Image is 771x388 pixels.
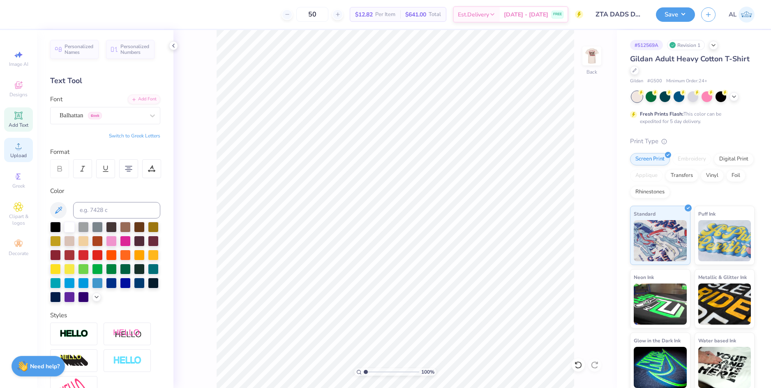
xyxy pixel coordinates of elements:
div: Foil [726,170,746,182]
span: Puff Ink [698,209,716,218]
img: Stroke [60,329,88,339]
input: – – [296,7,328,22]
div: Back [586,68,597,76]
label: Font [50,95,62,104]
img: Alyzza Lydia Mae Sobrino [739,7,755,23]
img: Puff Ink [698,220,751,261]
img: Neon Ink [634,283,687,325]
span: Image AI [9,61,28,67]
span: Est. Delivery [458,10,489,19]
img: Metallic & Glitter Ink [698,283,751,325]
div: This color can be expedited for 5 day delivery. [640,110,741,125]
img: Glow in the Dark Ink [634,347,687,388]
img: Negative Space [113,356,142,365]
span: FREE [553,12,562,17]
span: Decorate [9,250,28,257]
div: Embroidery [672,153,711,165]
img: Standard [634,220,687,261]
div: Format [50,147,161,157]
span: Gildan Adult Heavy Cotton T-Shirt [630,54,750,64]
button: Switch to Greek Letters [109,132,160,139]
span: Greek [12,183,25,189]
span: Personalized Names [65,44,94,55]
span: Personalized Numbers [120,44,150,55]
img: Back [584,48,600,64]
a: AL [729,7,755,23]
div: # 512569A [630,40,663,50]
span: Standard [634,209,656,218]
span: $641.00 [405,10,426,19]
span: [DATE] - [DATE] [504,10,548,19]
div: Vinyl [701,170,724,182]
div: Rhinestones [630,186,670,198]
strong: Need help? [30,362,60,370]
input: Untitled Design [589,6,650,23]
span: Metallic & Glitter Ink [698,273,747,281]
div: Screen Print [630,153,670,165]
div: Text Tool [50,75,160,86]
strong: Fresh Prints Flash: [640,111,683,117]
input: e.g. 7428 c [73,202,160,218]
span: Gildan [630,78,643,85]
span: Designs [9,91,28,98]
img: Water based Ink [698,347,751,388]
span: Per Item [375,10,395,19]
span: Minimum Order: 24 + [666,78,707,85]
div: Add Font [128,95,160,104]
button: Save [656,7,695,22]
div: Print Type [630,137,755,146]
img: 3d Illusion [60,354,88,367]
span: # G500 [647,78,662,85]
div: Revision 1 [667,40,705,50]
span: AL [729,10,736,19]
span: $12.82 [355,10,373,19]
span: Glow in the Dark Ink [634,336,681,345]
div: Applique [630,170,663,182]
span: Water based Ink [698,336,736,345]
span: Add Text [9,122,28,128]
div: Digital Print [714,153,754,165]
span: 100 % [421,368,434,376]
img: Shadow [113,329,142,339]
span: Total [429,10,441,19]
div: Styles [50,311,160,320]
div: Transfers [665,170,698,182]
span: Upload [10,152,27,159]
div: Color [50,186,160,196]
span: Clipart & logos [4,213,33,226]
span: Neon Ink [634,273,654,281]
